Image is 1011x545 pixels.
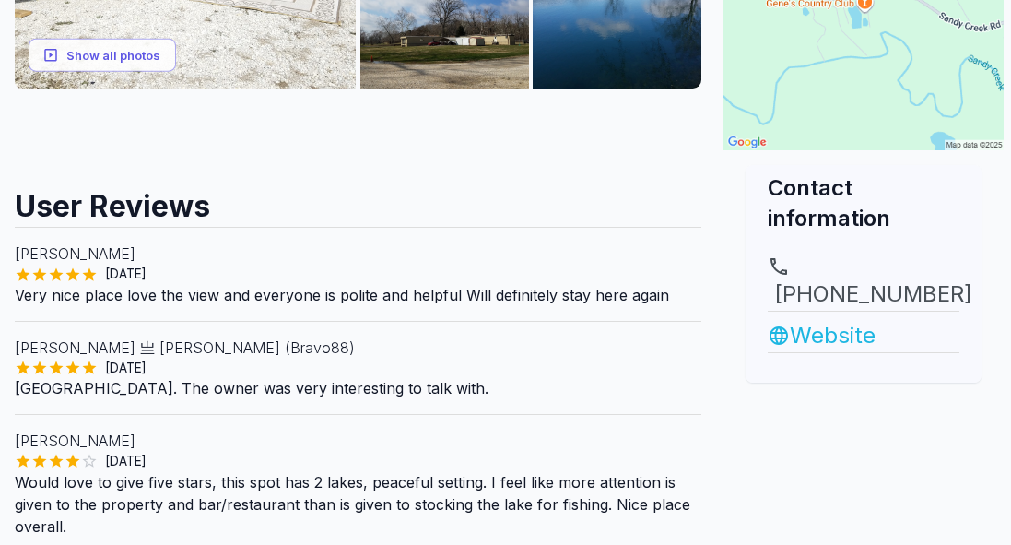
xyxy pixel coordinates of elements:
[98,265,154,283] span: [DATE]
[15,377,701,399] p: [GEOGRAPHIC_DATA]. The owner was very interesting to talk with.
[15,337,701,359] p: [PERSON_NAME] 亗 [PERSON_NAME] (Bravo88)
[15,430,701,452] p: [PERSON_NAME]
[29,38,176,72] button: Show all photos
[15,243,701,265] p: [PERSON_NAME]
[768,172,959,233] h2: Contact information
[98,452,154,470] span: [DATE]
[768,319,959,352] a: Website
[15,89,701,172] iframe: Advertisement
[15,172,701,227] h2: User Reviews
[98,359,154,377] span: [DATE]
[768,255,959,311] a: [PHONE_NUMBER]
[15,284,701,306] p: Very nice place love the view and everyone is polite and helpful Will definitely stay here again
[15,471,701,538] p: Would love to give five stars, this spot has 2 lakes, peaceful setting. I feel like more attentio...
